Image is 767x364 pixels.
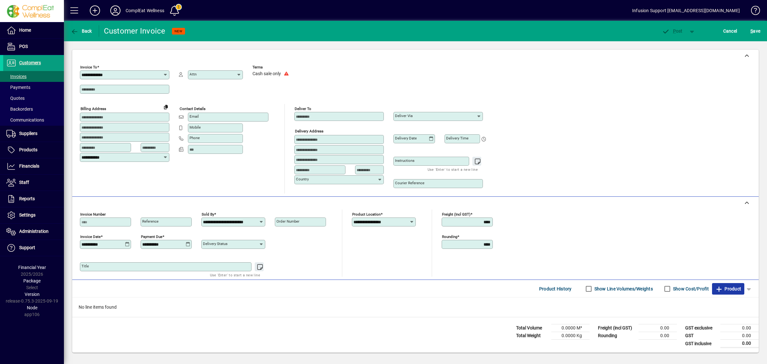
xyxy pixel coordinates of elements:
[722,25,739,37] button: Cancel
[81,264,89,268] mat-label: Title
[715,284,741,294] span: Product
[295,107,311,111] mat-label: Deliver To
[64,25,99,37] app-page-header-button: Back
[682,324,720,332] td: GST exclusive
[539,284,572,294] span: Product History
[395,114,413,118] mat-label: Deliver via
[19,229,49,234] span: Administration
[428,166,478,173] mat-hint: Use 'Enter' to start a new line
[142,219,159,224] mat-label: Reference
[551,332,590,340] td: 0.0000 Kg
[190,136,200,140] mat-label: Phone
[6,117,44,123] span: Communications
[141,234,162,239] mat-label: Payment due
[19,196,35,201] span: Reports
[537,283,574,295] button: Product History
[85,5,105,16] button: Add
[19,180,29,185] span: Staff
[712,283,744,295] button: Product
[3,142,64,158] a: Products
[551,324,590,332] td: 0.0000 M³
[80,65,97,69] mat-label: Invoice To
[595,332,639,340] td: Rounding
[252,65,291,69] span: Terms
[632,5,740,16] div: Infusion Support [EMAIL_ADDRESS][DOMAIN_NAME]
[3,158,64,174] a: Financials
[25,292,40,297] span: Version
[3,191,64,207] a: Reports
[72,297,759,317] div: No line items found
[104,26,166,36] div: Customer Invoice
[3,115,64,125] a: Communications
[18,265,46,270] span: Financial Year
[23,278,41,283] span: Package
[352,212,381,217] mat-label: Product location
[749,25,762,37] button: Save
[446,136,469,140] mat-label: Delivery time
[190,125,201,130] mat-label: Mobile
[252,71,281,76] span: Cash sale only
[639,324,677,332] td: 0.00
[71,28,92,34] span: Back
[3,207,64,223] a: Settings
[3,175,64,191] a: Staff
[3,82,64,93] a: Payments
[296,177,309,181] mat-label: Country
[80,234,101,239] mat-label: Invoice date
[723,26,737,36] span: Cancel
[442,212,470,217] mat-label: Freight (incl GST)
[161,102,171,112] button: Copy to Delivery address
[593,286,653,292] label: Show Line Volumes/Weights
[19,44,28,49] span: POS
[19,60,41,65] span: Customers
[672,286,709,292] label: Show Cost/Profit
[513,324,551,332] td: Total Volume
[595,324,639,332] td: Freight (incl GST)
[720,324,759,332] td: 0.00
[190,72,197,76] mat-label: Attn
[442,234,457,239] mat-label: Rounding
[395,136,417,140] mat-label: Delivery date
[682,340,720,348] td: GST inclusive
[80,212,106,217] mat-label: Invoice number
[662,28,683,34] span: ost
[19,245,35,250] span: Support
[69,25,94,37] button: Back
[202,212,214,217] mat-label: Sold by
[6,107,33,112] span: Backorders
[210,271,260,279] mat-hint: Use 'Enter' to start a new line
[3,126,64,142] a: Suppliers
[6,96,25,101] span: Quotes
[276,219,299,224] mat-label: Order number
[395,181,424,185] mat-label: Courier Reference
[174,29,182,33] span: NEW
[3,104,64,115] a: Backorders
[19,131,37,136] span: Suppliers
[126,5,164,16] div: ComplEat Wellness
[190,114,199,119] mat-label: Email
[19,212,35,218] span: Settings
[639,332,677,340] td: 0.00
[105,5,126,16] button: Profile
[746,1,759,22] a: Knowledge Base
[19,147,37,152] span: Products
[3,39,64,55] a: POS
[3,240,64,256] a: Support
[513,332,551,340] td: Total Weight
[6,74,27,79] span: Invoices
[19,28,31,33] span: Home
[19,163,39,169] span: Financials
[3,224,64,240] a: Administration
[659,25,686,37] button: Post
[395,158,414,163] mat-label: Instructions
[6,85,30,90] span: Payments
[682,332,720,340] td: GST
[3,93,64,104] a: Quotes
[3,22,64,38] a: Home
[3,71,64,82] a: Invoices
[750,26,760,36] span: ave
[750,28,753,34] span: S
[27,305,37,310] span: Node
[720,340,759,348] td: 0.00
[673,28,676,34] span: P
